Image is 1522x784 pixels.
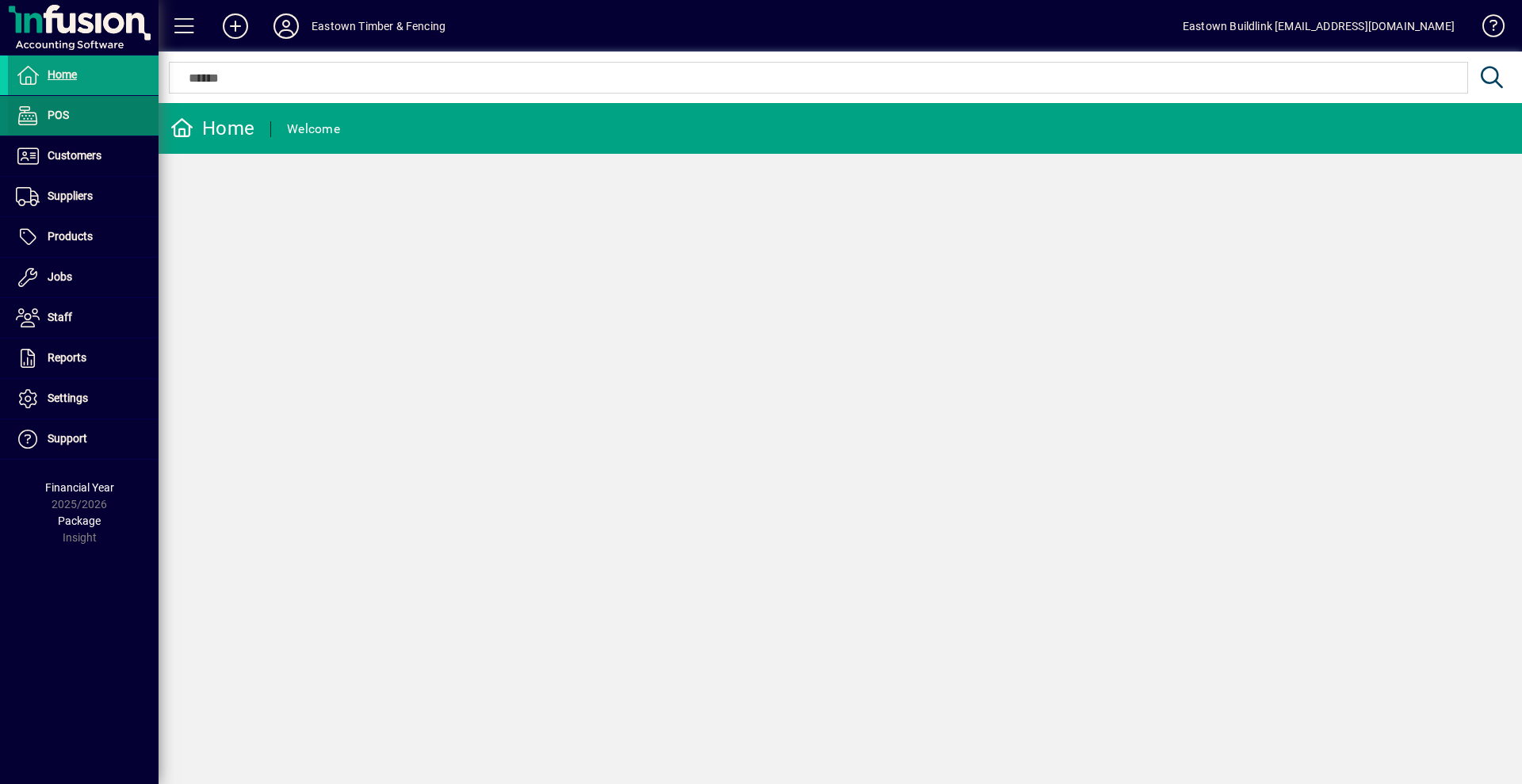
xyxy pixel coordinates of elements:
[312,13,446,39] div: Eastown Timber & Fencing
[48,149,101,162] span: Customers
[1470,3,1502,55] a: Knowledge Base
[170,116,254,141] div: Home
[48,230,93,243] span: Products
[8,419,159,459] a: Support
[8,217,159,257] a: Products
[48,432,87,445] span: Support
[8,338,159,378] a: Reports
[48,351,86,364] span: Reports
[287,117,340,142] div: Welcome
[48,311,72,323] span: Staff
[45,481,114,494] span: Financial Year
[8,96,159,136] a: POS
[48,270,72,283] span: Jobs
[48,392,88,404] span: Settings
[261,12,312,40] button: Profile
[58,514,101,527] span: Package
[48,189,93,202] span: Suppliers
[8,379,159,419] a: Settings
[8,258,159,297] a: Jobs
[8,298,159,338] a: Staff
[48,109,69,121] span: POS
[210,12,261,40] button: Add
[1183,13,1455,39] div: Eastown Buildlink [EMAIL_ADDRESS][DOMAIN_NAME]
[8,136,159,176] a: Customers
[8,177,159,216] a: Suppliers
[48,68,77,81] span: Home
